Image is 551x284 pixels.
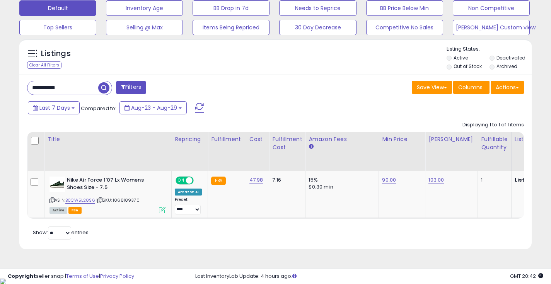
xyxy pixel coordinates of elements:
button: Selling @ Max [106,20,183,35]
a: B0CW5L28S6 [65,197,95,204]
span: Last 7 Days [39,104,70,112]
label: Active [454,54,468,61]
div: seller snap | | [8,273,134,280]
button: Top Sellers [19,20,96,35]
strong: Copyright [8,272,36,280]
div: 7.16 [272,177,299,184]
div: Cost [249,135,266,143]
p: Listing States: [447,46,532,53]
div: 15% [309,177,373,184]
span: ON [176,177,186,184]
span: Compared to: [81,105,116,112]
div: Title [48,135,168,143]
button: [PERSON_NAME] Custom view [453,20,530,35]
div: Amazon AI [175,189,202,196]
button: Competitive No Sales [366,20,443,35]
b: Nike Air Force 1'07 Lx Womens Shoes Size - 7.5 [67,177,161,193]
div: Fulfillment [211,135,242,143]
a: 47.98 [249,176,263,184]
div: Last InventoryLab Update: 4 hours ago. [195,273,543,280]
button: Last 7 Days [28,101,80,114]
a: 90.00 [382,176,396,184]
div: Fulfillment Cost [272,135,302,151]
button: Non Competitive [453,0,530,16]
span: | SKU: 1068189370 [96,197,140,203]
button: Inventory Age [106,0,183,16]
span: 2025-09-6 20:42 GMT [510,272,543,280]
div: ASIN: [49,177,165,213]
button: Save View [412,81,452,94]
label: Archived [496,63,517,70]
div: [PERSON_NAME] [428,135,474,143]
a: Terms of Use [66,272,99,280]
a: 103.00 [428,176,444,184]
span: Aug-23 - Aug-29 [131,104,177,112]
b: Listed Price: [515,176,550,184]
button: BB Drop in 7d [193,0,270,16]
button: Needs to Reprice [279,0,356,16]
h5: Listings [41,48,71,59]
label: Deactivated [496,54,525,61]
button: Columns [453,81,490,94]
div: Min Price [382,135,422,143]
button: Items Being Repriced [193,20,270,35]
button: 30 Day Decrease [279,20,356,35]
div: Clear All Filters [27,61,61,69]
button: Actions [491,81,524,94]
div: Preset: [175,197,202,214]
button: Default [19,0,96,16]
small: Amazon Fees. [309,143,313,150]
button: Filters [116,81,146,94]
img: 31gJzPxBdbL._SL40_.jpg [49,177,65,192]
small: FBA [211,177,225,185]
button: BB Price Below Min [366,0,443,16]
a: Privacy Policy [100,272,134,280]
span: Columns [458,83,483,91]
button: Aug-23 - Aug-29 [119,101,187,114]
span: Show: entries [33,229,89,236]
label: Out of Stock [454,63,482,70]
span: FBA [68,207,82,214]
span: All listings currently available for purchase on Amazon [49,207,67,214]
div: Amazon Fees [309,135,375,143]
div: 1 [481,177,505,184]
div: Repricing [175,135,205,143]
div: Fulfillable Quantity [481,135,508,151]
span: OFF [193,177,205,184]
div: $0.30 min [309,184,373,190]
div: Displaying 1 to 1 of 1 items [462,121,524,129]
